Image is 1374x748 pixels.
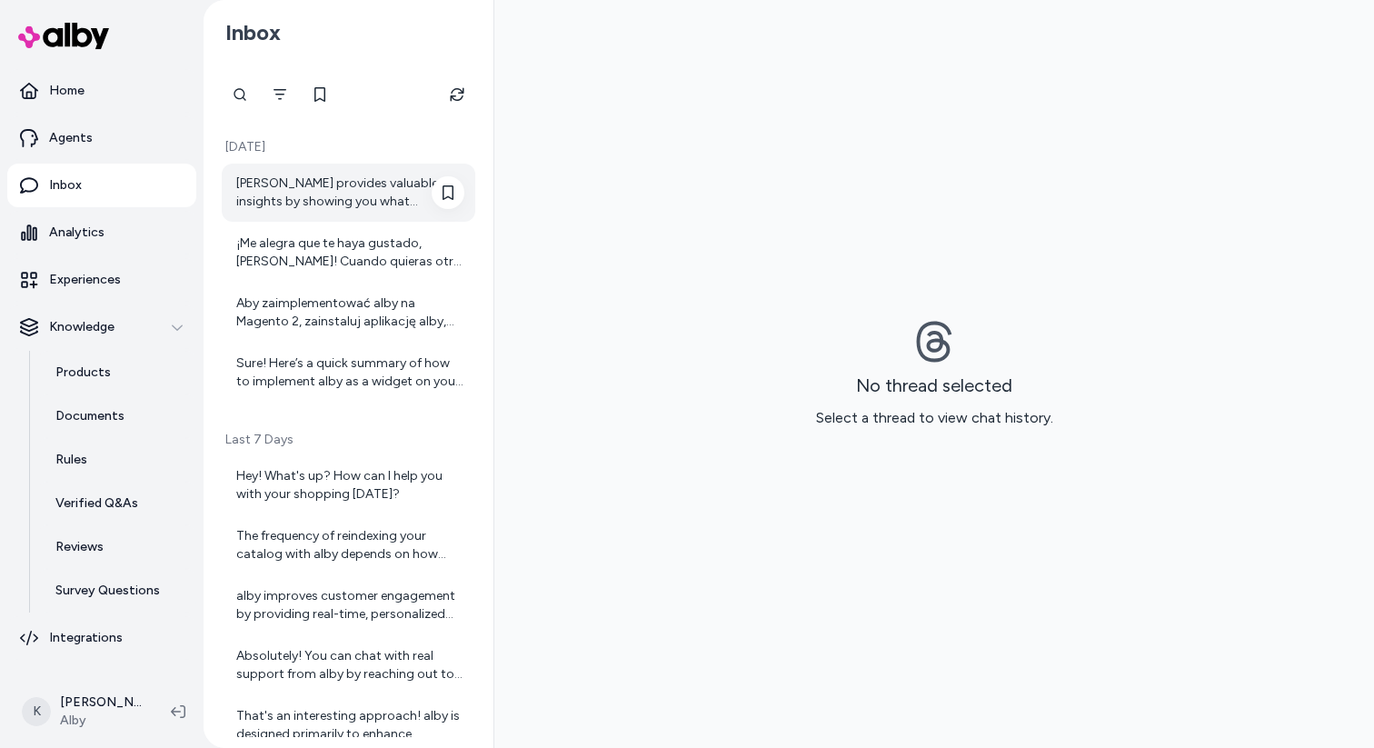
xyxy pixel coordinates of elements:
p: Survey Questions [55,582,160,600]
div: Hey! What's up? How can I help you with your shopping [DATE]? [236,467,464,504]
div: ¡Me alegra que te haya gustado, [PERSON_NAME]! Cuando quieras otra historia o cualquier otra cosa... [236,234,464,271]
p: Documents [55,407,124,425]
p: [DATE] [222,138,475,156]
p: Reviews [55,538,104,556]
a: Sure! Here’s a quick summary of how to implement alby as a widget on your Magento 2 product pages... [222,344,475,402]
p: Rules [55,451,87,469]
div: Absolutely! You can chat with real support from alby by reaching out to their support team via em... [236,647,464,683]
p: Agents [49,129,93,147]
button: Knowledge [7,305,196,349]
a: The frequency of reindexing your catalog with alby depends on how often your product data changes... [222,516,475,574]
h2: Inbox [225,19,281,46]
a: Absolutely! You can chat with real support from alby by reaching out to their support team via em... [222,636,475,694]
button: Filter [262,76,298,113]
a: Survey Questions [37,569,196,613]
div: [PERSON_NAME] provides valuable insights by showing you what questions your customers are asking.... [236,175,464,211]
a: alby improves customer engagement by providing real-time, personalized answers to common product ... [222,576,475,634]
div: Aby zaimplementować alby na Magento 2, zainstaluj aplikację alby, połącz katalog produktów z pane... [236,294,464,331]
div: alby improves customer engagement by providing real-time, personalized answers to common product ... [236,587,464,623]
p: Inbox [49,176,82,194]
div: Sure! Here’s a quick summary of how to implement alby as a widget on your Magento 2 product pages... [236,354,464,391]
button: Refresh [439,76,475,113]
p: Integrations [49,629,123,647]
a: Integrations [7,616,196,660]
a: Products [37,351,196,394]
span: K [22,697,51,726]
a: Rules [37,438,196,482]
div: That's an interesting approach! alby is designed primarily to enhance customer engagement and boo... [236,707,464,743]
p: Products [55,364,111,382]
a: Inbox [7,164,196,207]
a: Verified Q&As [37,482,196,525]
p: Home [49,82,85,100]
span: Alby [60,712,142,730]
button: K[PERSON_NAME]Alby [11,683,156,741]
p: Last 7 Days [222,431,475,449]
p: Analytics [49,224,105,242]
p: [PERSON_NAME] [60,693,142,712]
p: Select a thread to view chat history. [816,407,1053,429]
div: The frequency of reindexing your catalog with alby depends on how often your product data changes... [236,527,464,563]
p: Knowledge [49,318,114,336]
a: [PERSON_NAME] provides valuable insights by showing you what questions your customers are asking.... [222,164,475,222]
a: Analytics [7,211,196,254]
h3: No thread selected [856,374,1012,396]
p: Verified Q&As [55,494,138,513]
p: Experiences [49,271,121,289]
a: Home [7,69,196,113]
a: ¡Me alegra que te haya gustado, [PERSON_NAME]! Cuando quieras otra historia o cualquier otra cosa... [222,224,475,282]
a: Aby zaimplementować alby na Magento 2, zainstaluj aplikację alby, połącz katalog produktów z pane... [222,284,475,342]
a: Experiences [7,258,196,302]
a: Documents [37,394,196,438]
a: Reviews [37,525,196,569]
a: Hey! What's up? How can I help you with your shopping [DATE]? [222,456,475,514]
img: alby Logo [18,23,109,49]
a: Agents [7,116,196,160]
